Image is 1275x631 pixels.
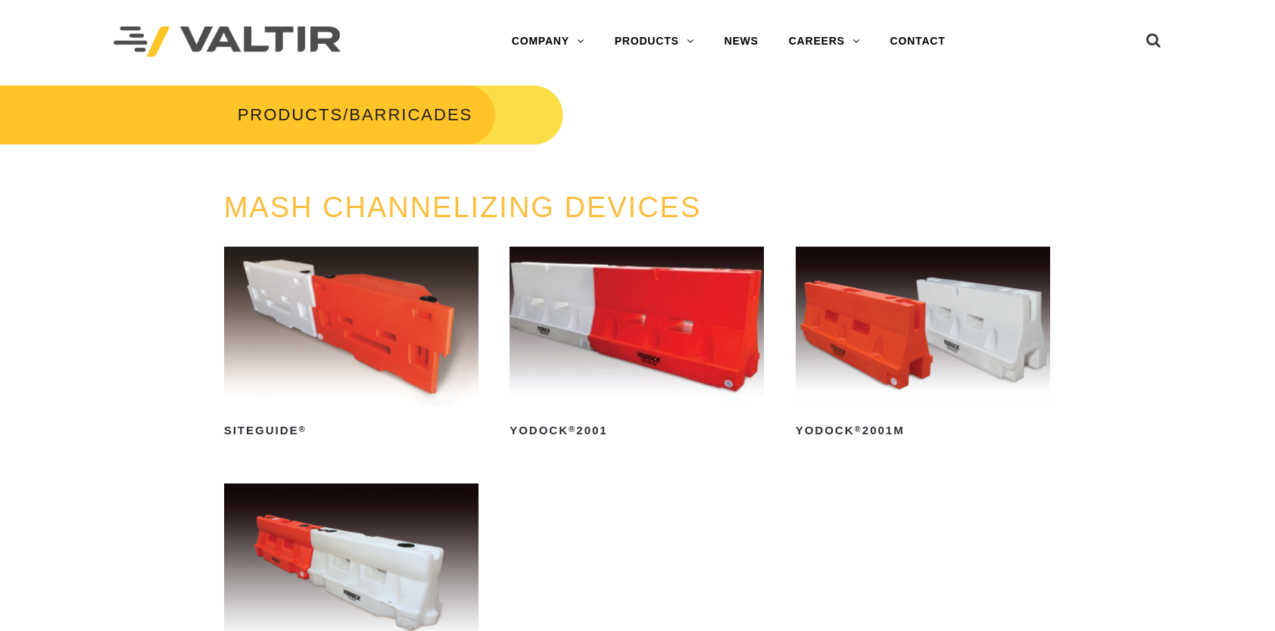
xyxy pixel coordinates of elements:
img: Yodock 2001 Water Filled Barrier and Barricade [510,247,764,406]
a: Yodock®2001M [796,247,1050,443]
h2: SiteGuide [224,419,479,443]
a: SiteGuide® [224,247,479,443]
a: NEWS [709,26,774,57]
a: CONTACT [875,26,961,57]
sup: ® [569,424,576,434]
sup: ® [855,424,862,434]
a: COMPANY [497,26,600,57]
h2: Yodock 2001 [510,419,764,443]
h2: Yodock 2001M [796,419,1050,443]
sup: ® [299,424,307,434]
span: BARRICADES [349,105,472,124]
a: MASH CHANNELIZING DEVICES [224,191,702,223]
a: CAREERS [774,26,875,57]
a: PRODUCTS [600,26,709,57]
a: PRODUCTS [238,105,343,124]
a: Yodock®2001 [510,247,764,443]
img: Valtir [114,26,341,58]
